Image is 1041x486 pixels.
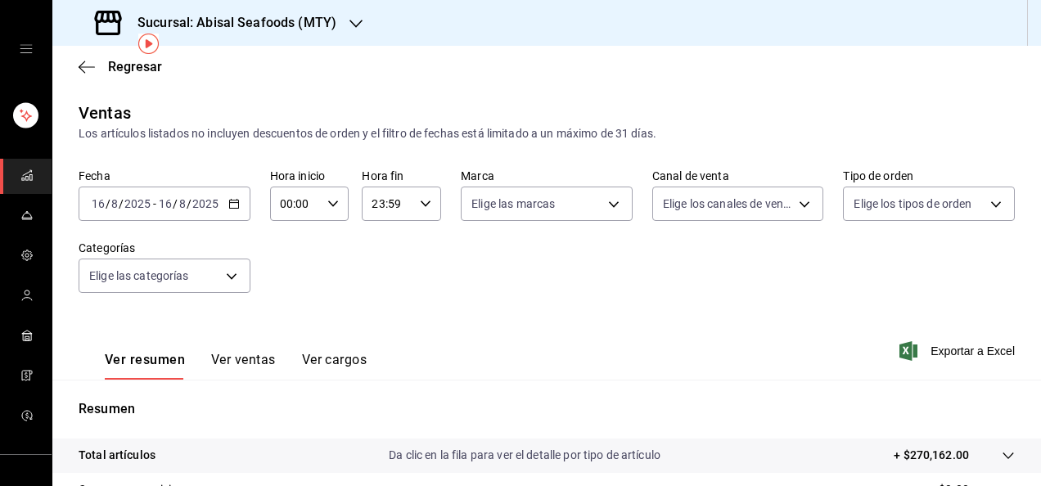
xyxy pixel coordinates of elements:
input: -- [91,197,106,210]
button: open drawer [20,43,33,56]
label: Categorías [79,242,250,254]
label: Hora inicio [270,170,349,182]
div: navigation tabs [105,352,367,380]
p: Total artículos [79,447,155,464]
button: Ver resumen [105,352,185,380]
label: Canal de venta [652,170,824,182]
span: Regresar [108,59,162,74]
p: Da clic en la fila para ver el detalle por tipo de artículo [389,447,660,464]
img: Tooltip marker [138,34,159,54]
button: Ver ventas [211,352,276,380]
div: Ventas [79,101,131,125]
input: -- [178,197,187,210]
span: / [119,197,124,210]
button: Exportar a Excel [903,341,1015,361]
span: Elige los canales de venta [663,196,794,212]
label: Marca [461,170,633,182]
button: Regresar [79,59,162,74]
input: ---- [124,197,151,210]
label: Fecha [79,170,250,182]
span: Elige las marcas [471,196,555,212]
span: Elige los tipos de orden [854,196,971,212]
label: Hora fin [362,170,441,182]
p: Resumen [79,399,1015,419]
button: Ver cargos [302,352,367,380]
input: ---- [192,197,219,210]
span: Elige las categorías [89,268,189,284]
input: -- [158,197,173,210]
div: Los artículos listados no incluyen descuentos de orden y el filtro de fechas está limitado a un m... [79,125,1015,142]
p: + $270,162.00 [894,447,969,464]
label: Tipo de orden [843,170,1015,182]
span: / [187,197,192,210]
span: / [106,197,110,210]
span: - [153,197,156,210]
h3: Sucursal: Abisal Seafoods (MTY) [124,13,336,33]
span: / [173,197,178,210]
input: -- [110,197,119,210]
